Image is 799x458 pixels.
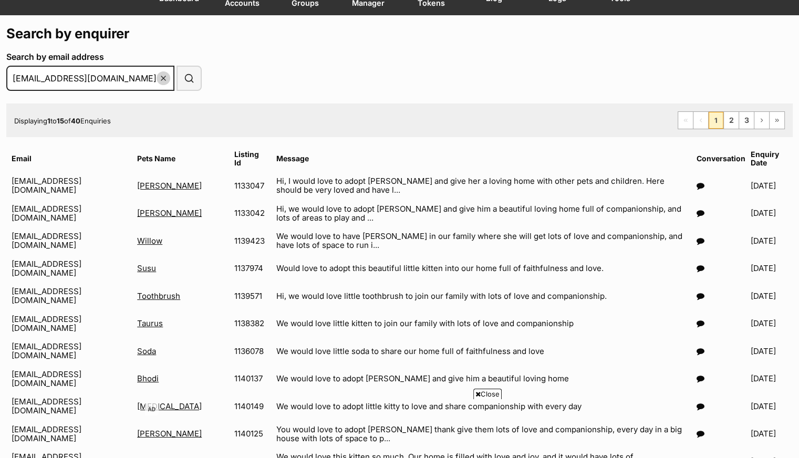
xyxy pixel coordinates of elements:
a: Next page [754,112,769,129]
span: Page 1 [709,112,723,129]
a: Page 2 [724,112,739,129]
th: Pets Name [133,146,229,171]
td: Would love to adopt this beautiful little kitten into our home full of faithfulness and love. [272,255,691,282]
td: [EMAIL_ADDRESS][DOMAIN_NAME] [7,172,132,199]
a: Page 3 [739,112,754,129]
strong: 15 [57,117,64,125]
td: [EMAIL_ADDRESS][DOMAIN_NAME] [7,338,132,365]
a: Taurus [137,318,163,328]
td: 1139571 [230,283,271,309]
td: We would love little kitten to join our family with lots of love and companionship [272,310,691,337]
td: Hi, we would love to adopt [PERSON_NAME] and give him a beautiful loving home full of companionsh... [272,200,691,227]
td: We would love to have [PERSON_NAME] in our family where she will get lots of love and companionsh... [272,227,691,254]
td: [EMAIL_ADDRESS][DOMAIN_NAME] [7,421,132,447]
a: [PERSON_NAME] [137,429,202,439]
a: Toothbrush [137,291,180,301]
td: [EMAIL_ADDRESS][DOMAIN_NAME] [7,227,132,254]
a: Bhodi [137,373,159,383]
td: [DATE] [751,366,792,392]
td: [EMAIL_ADDRESS][DOMAIN_NAME] [7,255,132,282]
td: [DATE] [751,227,792,254]
a: Soda [137,346,156,356]
label: Search by email address [6,52,174,61]
td: 1133042 [230,200,271,227]
td: [DATE] [751,255,792,282]
span: Displaying to of Enquiries [14,117,111,125]
td: 1133047 [230,172,271,199]
th: Enquiry Date [751,146,792,171]
a: [MEDICAL_DATA] [137,401,202,411]
td: Hi, I would love to adopt [PERSON_NAME] and give her a loving home with other pets and children. ... [272,172,691,199]
strong: 1 [47,117,50,125]
td: We would love to adopt little kitty to love and share companionship with every day [272,393,691,420]
td: [EMAIL_ADDRESS][DOMAIN_NAME] [7,393,132,420]
nav: Pagination [678,111,785,129]
td: [DATE] [751,283,792,309]
td: 1136078 [230,338,271,365]
a: Willow [137,236,162,246]
iframe: Advertisement [399,452,400,453]
td: Hi, we would love little toothbrush to join our family with lots of love and companionship. [272,283,691,309]
td: [EMAIL_ADDRESS][DOMAIN_NAME] [7,310,132,337]
a: [PERSON_NAME] [137,208,202,218]
td: We would love to adopt [PERSON_NAME] and give him a beautiful loving home [272,366,691,392]
td: 1140137 [230,366,271,392]
td: We would love little soda to share our home full of faithfulness and love [272,338,691,365]
th: Conversation [692,146,750,171]
td: 1139423 [230,227,271,254]
td: [DATE] [751,421,792,447]
span: Previous page [693,112,708,129]
a: Susu [137,263,156,273]
td: [DATE] [751,172,792,199]
td: [EMAIL_ADDRESS][DOMAIN_NAME] [7,200,132,227]
th: Message [272,146,691,171]
th: Listing Id [230,146,271,171]
td: [DATE] [751,200,792,227]
td: [DATE] [751,310,792,337]
a: Last page [770,112,784,129]
td: [DATE] [751,393,792,420]
span: Close [473,389,502,399]
td: [DATE] [751,338,792,365]
th: Email [7,146,132,171]
strong: 40 [71,117,80,125]
h1: Search by enquirer [6,24,793,43]
td: 1138382 [230,310,271,337]
a: [PERSON_NAME] [137,181,202,191]
td: [EMAIL_ADDRESS][DOMAIN_NAME] [7,366,132,392]
span: AD [145,403,159,415]
td: 1140149 [230,393,271,420]
td: 1137974 [230,255,271,282]
td: [EMAIL_ADDRESS][DOMAIN_NAME] [7,283,132,309]
span: First page [678,112,693,129]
